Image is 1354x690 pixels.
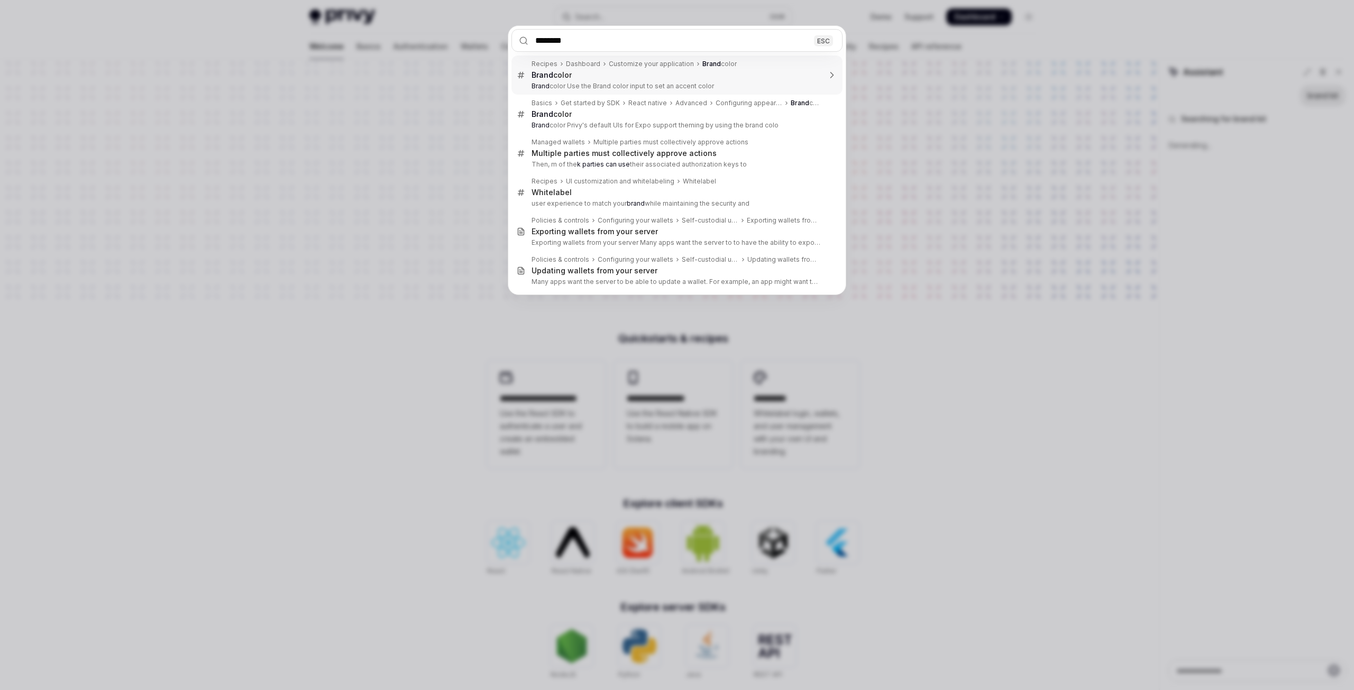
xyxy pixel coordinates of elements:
[532,60,557,68] div: Recipes
[627,199,645,207] b: brand
[561,99,620,107] div: Get started by SDK
[532,255,589,264] div: Policies & controls
[609,60,694,68] div: Customize your application
[577,160,630,168] b: k parties can use
[532,227,658,236] div: Exporting wallets from your server
[532,82,550,90] b: Brand
[814,35,833,46] div: ESC
[682,255,739,264] div: Self-custodial user wallets
[532,238,820,247] p: Exporting wallets from your server Many apps want the server to to have the ability to export the pr
[702,60,721,68] b: Brand
[628,99,667,107] div: React native
[566,177,674,186] div: UI customization and whitelabeling
[532,70,553,79] b: Brand
[675,99,707,107] div: Advanced
[532,82,820,90] p: color Use the Brand color input to set an accent color
[747,216,820,225] div: Exporting wallets from your server
[598,216,673,225] div: Configuring your wallets
[716,99,782,107] div: Configuring appearance
[682,216,738,225] div: Self-custodial user wallets
[532,121,820,130] p: color Privy's default UIs for Expo support theming by using the brand colo
[593,138,748,146] div: Multiple parties must collectively approve actions
[532,199,820,208] p: user experience to match your while maintaining the security and
[532,70,572,80] div: color
[532,99,552,107] div: Basics
[791,99,820,107] div: color
[532,188,572,197] div: Whitelabel
[532,121,550,129] b: Brand
[532,160,820,169] p: Then, m of the their associated authorization keys to
[532,109,553,118] b: Brand
[532,266,657,275] div: Updating wallets from your server
[566,60,600,68] div: Dashboard
[532,149,717,158] div: Multiple parties must collectively approve actions
[683,177,716,186] div: Whitelabel
[532,216,589,225] div: Policies & controls
[598,255,673,264] div: Configuring your wallets
[791,99,809,107] b: Brand
[532,278,820,286] p: Many apps want the server to be able to update a wallet. For example, an app might want to update th
[702,60,737,68] div: color
[532,109,572,119] div: color
[747,255,820,264] div: Updating wallets from your server
[532,138,585,146] div: Managed wallets
[532,177,557,186] div: Recipes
